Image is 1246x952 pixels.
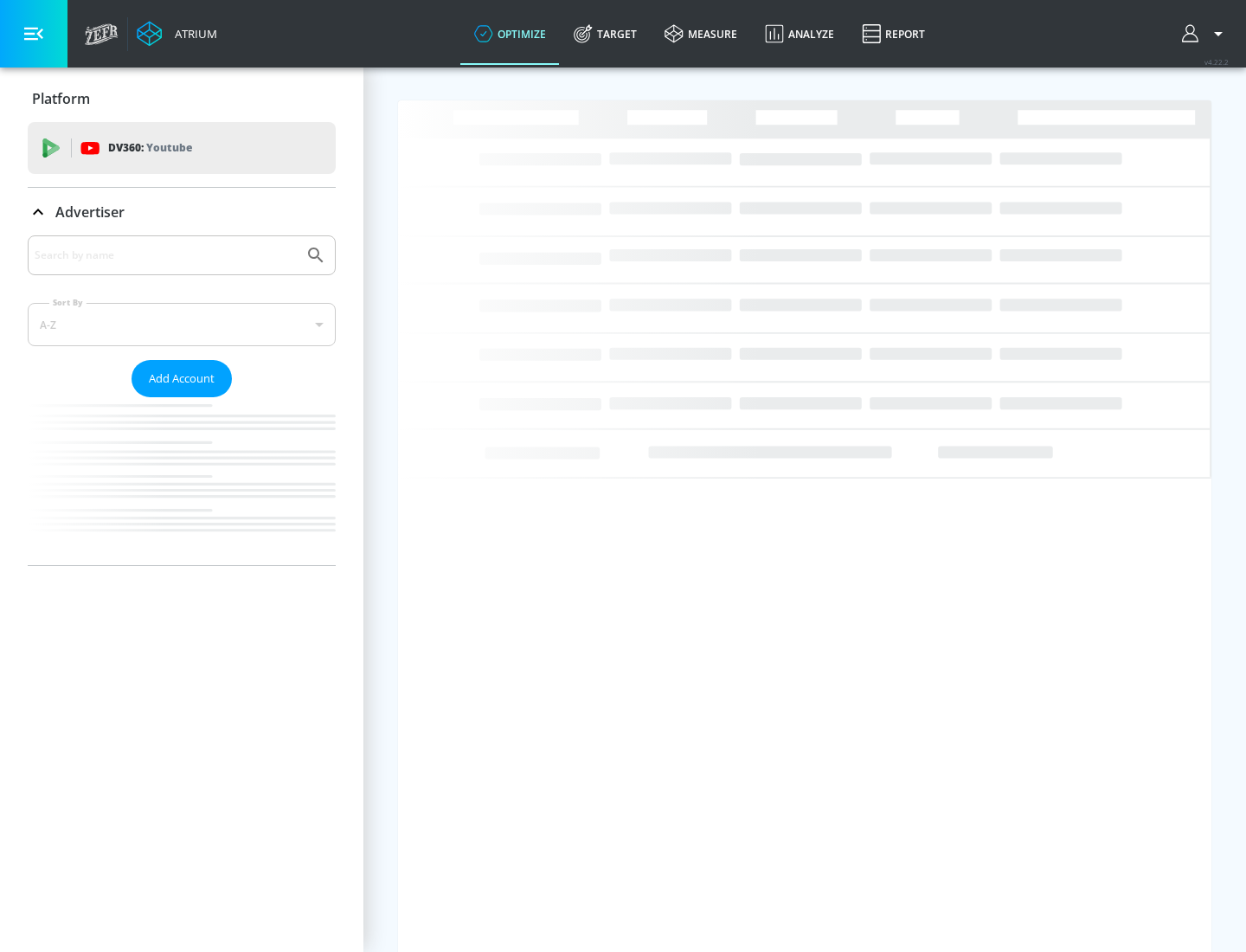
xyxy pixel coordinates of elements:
[32,89,90,108] p: Platform
[651,3,751,65] a: measure
[49,297,87,308] label: Sort By
[28,188,336,236] div: Advertiser
[137,21,217,47] a: Atrium
[28,303,336,346] div: A-Z
[1204,57,1229,67] span: v 4.22.2
[168,26,217,42] div: Atrium
[146,138,192,157] p: Youtube
[28,397,336,565] nav: list of Advertiser
[751,3,848,65] a: Analyze
[28,122,336,174] div: DV360: Youtube
[35,244,297,267] input: Search by name
[108,138,192,158] p: DV360:
[132,360,232,397] button: Add Account
[848,3,939,65] a: Report
[28,74,336,123] div: Platform
[149,369,215,389] span: Add Account
[560,3,651,65] a: Target
[28,235,336,565] div: Advertiser
[55,203,125,222] p: Advertiser
[460,3,560,65] a: optimize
